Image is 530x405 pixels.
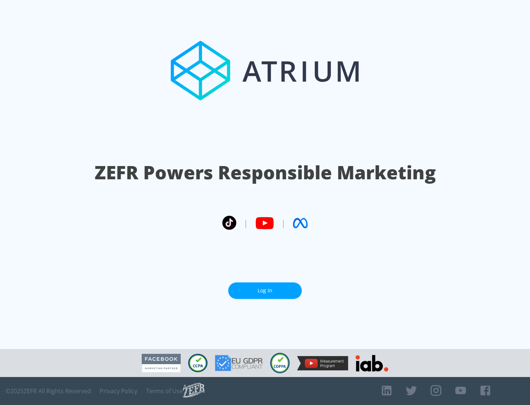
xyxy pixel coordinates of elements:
img: YouTube Measurement Program [297,356,348,370]
a: Privacy Policy [100,387,137,395]
img: Facebook Marketing Partner [142,354,181,373]
img: COPPA Compliant [270,353,290,373]
span: | [244,218,248,229]
img: IAB [356,355,388,371]
img: GDPR Compliant [215,355,263,371]
a: Terms of Use [146,387,183,395]
span: © 2025 ZEFR All Rights Reserved [6,387,91,395]
img: CCPA Compliant [188,354,208,372]
h1: ZEFR Powers Responsible Marketing [95,160,436,185]
span: | [281,218,286,229]
a: Log In [228,282,302,299]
